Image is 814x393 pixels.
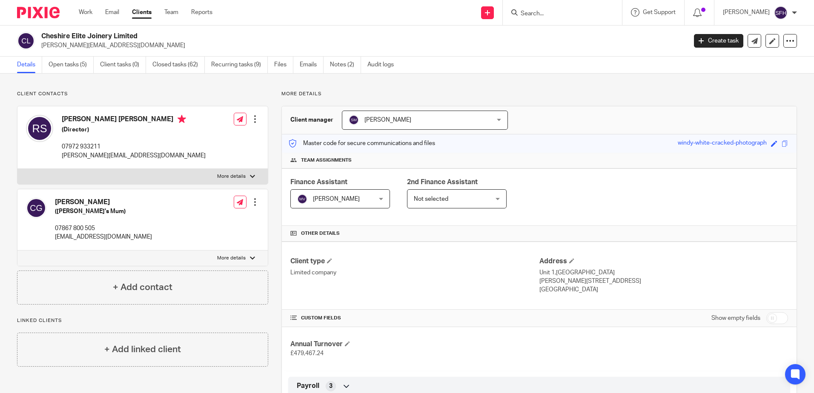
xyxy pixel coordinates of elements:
[62,142,206,151] p: 07972 933211
[643,9,676,15] span: Get Support
[301,230,340,237] span: Other details
[723,8,770,17] p: [PERSON_NAME]
[290,116,333,124] h3: Client manager
[539,285,788,294] p: [GEOGRAPHIC_DATA]
[290,340,539,349] h4: Annual Turnover
[330,57,361,73] a: Notes (2)
[300,57,324,73] a: Emails
[104,343,181,356] h4: + Add linked client
[288,139,435,148] p: Master code for secure communications and files
[41,41,681,50] p: [PERSON_NAME][EMAIL_ADDRESS][DOMAIN_NAME]
[79,8,92,17] a: Work
[407,179,478,185] span: 2nd Finance Assistant
[105,8,119,17] a: Email
[113,281,172,294] h4: + Add contact
[211,57,268,73] a: Recurring tasks (9)
[297,194,307,204] img: svg%3E
[414,196,448,202] span: Not selected
[17,32,35,50] img: svg%3E
[132,8,152,17] a: Clients
[367,57,400,73] a: Audit logs
[711,314,760,322] label: Show empty fields
[55,233,152,241] p: [EMAIL_ADDRESS][DOMAIN_NAME]
[26,115,53,142] img: svg%3E
[539,277,788,285] p: [PERSON_NAME][STREET_ADDRESS]
[364,117,411,123] span: [PERSON_NAME]
[281,91,797,97] p: More details
[290,179,347,185] span: Finance Assistant
[26,198,46,218] img: svg%3E
[539,257,788,266] h4: Address
[62,125,206,134] h5: (Director)
[349,115,359,125] img: svg%3E
[17,91,268,97] p: Client contacts
[217,173,246,180] p: More details
[178,115,186,123] i: Primary
[152,57,205,73] a: Closed tasks (62)
[539,268,788,277] p: Unit 1,[GEOGRAPHIC_DATA]
[329,382,332,390] span: 3
[55,207,152,216] h5: ([PERSON_NAME]'s Mum)
[774,6,788,20] img: svg%3E
[290,315,539,322] h4: CUSTOM FIELDS
[17,317,268,324] p: Linked clients
[49,57,94,73] a: Open tasks (5)
[217,255,246,262] p: More details
[290,268,539,277] p: Limited company
[191,8,212,17] a: Reports
[100,57,146,73] a: Client tasks (0)
[164,8,178,17] a: Team
[62,115,206,125] h4: [PERSON_NAME] [PERSON_NAME]
[520,10,596,18] input: Search
[274,57,293,73] a: Files
[41,32,553,41] h2: Cheshire Elite Joinery Limited
[297,382,319,390] span: Payroll
[678,139,767,148] div: windy-white-cracked-photograph
[290,350,324,356] span: £479,467.24
[55,198,152,207] h4: [PERSON_NAME]
[301,157,352,164] span: Team assignments
[55,224,152,233] p: 07867 800 505
[62,151,206,160] p: [PERSON_NAME][EMAIL_ADDRESS][DOMAIN_NAME]
[17,57,42,73] a: Details
[313,196,360,202] span: [PERSON_NAME]
[694,34,743,48] a: Create task
[290,257,539,266] h4: Client type
[17,7,60,18] img: Pixie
